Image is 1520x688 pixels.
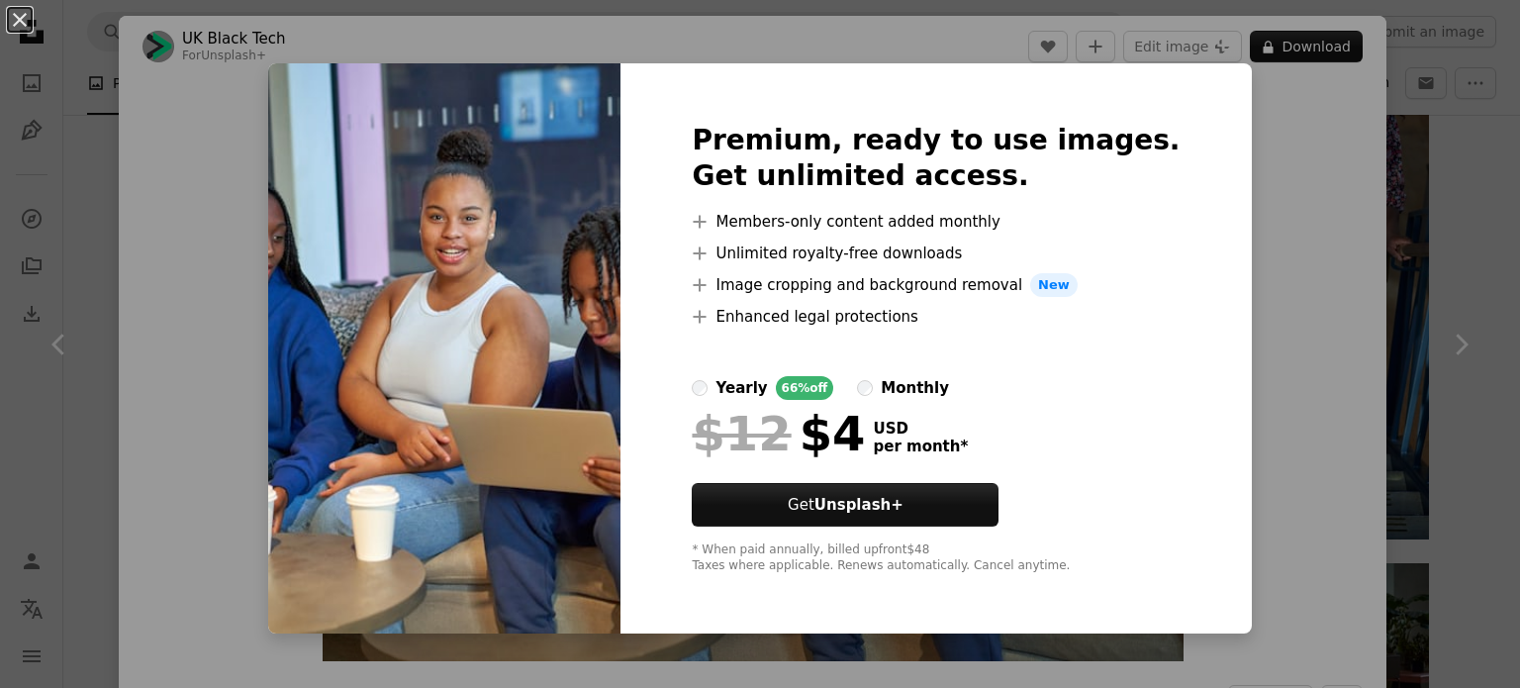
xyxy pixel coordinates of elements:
li: Image cropping and background removal [692,273,1180,297]
img: premium_photo-1672997189844-bb66dccf1d2e [268,63,620,634]
div: monthly [881,376,949,400]
strong: Unsplash+ [814,496,903,514]
span: New [1030,273,1078,297]
h2: Premium, ready to use images. Get unlimited access. [692,123,1180,194]
span: per month * [873,438,968,455]
li: Members-only content added monthly [692,210,1180,234]
div: $4 [692,408,865,459]
div: * When paid annually, billed upfront $48 Taxes where applicable. Renews automatically. Cancel any... [692,542,1180,574]
input: monthly [857,380,873,396]
span: $12 [692,408,791,459]
span: USD [873,420,968,438]
div: 66% off [776,376,834,400]
li: Enhanced legal protections [692,305,1180,329]
div: yearly [715,376,767,400]
li: Unlimited royalty-free downloads [692,242,1180,265]
input: yearly66%off [692,380,708,396]
button: GetUnsplash+ [692,483,998,527]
